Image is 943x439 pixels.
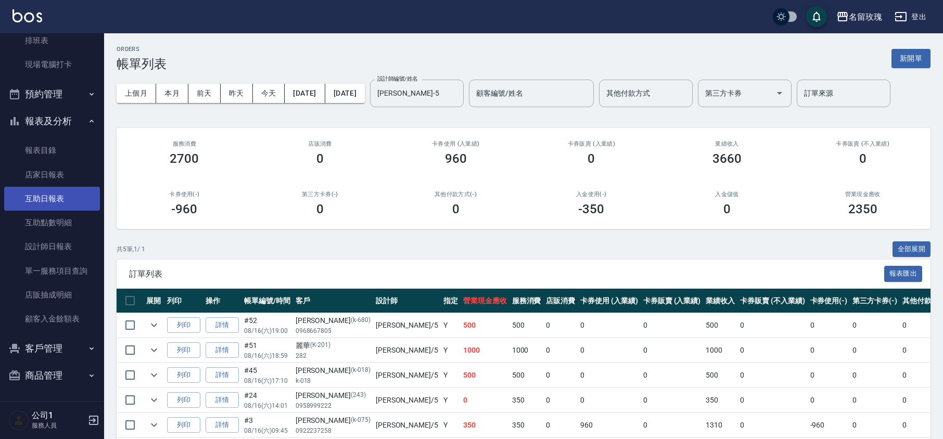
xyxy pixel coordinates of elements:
h3: 服務消費 [129,140,240,147]
p: (243) [351,390,366,401]
p: 共 5 筆, 1 / 1 [117,244,145,254]
a: 店販抽成明細 [4,283,100,307]
td: 500 [509,363,544,388]
button: 客戶管理 [4,335,100,362]
a: 詳情 [206,342,239,358]
td: 0 [850,413,900,437]
img: Person [8,410,29,431]
td: [PERSON_NAME] /5 [373,388,441,412]
p: 08/16 (六) 19:00 [244,326,290,335]
td: Y [441,363,461,388]
button: 商品管理 [4,362,100,389]
div: [PERSON_NAME] [296,365,371,376]
button: expand row [146,392,162,408]
th: 業績收入 [703,289,737,313]
td: [PERSON_NAME] /5 [373,413,441,437]
td: 960 [578,413,641,437]
button: 列印 [167,392,200,408]
h3: 0 [588,151,595,166]
button: 列印 [167,342,200,358]
h3: 0 [723,202,731,216]
td: 0 [850,363,900,388]
div: 名留玫瑰 [849,10,882,23]
p: 服務人員 [32,421,85,430]
h5: 公司1 [32,410,85,421]
h3: 0 [316,151,324,166]
button: 登出 [890,7,931,27]
td: 0 [543,363,578,388]
a: 顧客入金餘額表 [4,307,100,331]
button: expand row [146,417,162,433]
div: 麗華 [296,340,371,351]
td: 0 [808,313,850,338]
td: Y [441,388,461,412]
button: save [806,6,827,27]
td: 350 [509,388,544,412]
td: 0 [641,338,704,363]
h3: 帳單列表 [117,57,167,71]
button: 報表匯出 [884,266,923,282]
button: 新開單 [891,49,931,68]
button: Open [771,85,788,101]
button: 名留玫瑰 [832,6,886,28]
th: 帳單編號/時間 [241,289,293,313]
h2: 業績收入 [672,140,783,147]
button: 昨天 [221,84,253,103]
th: 卡券使用 (入業績) [578,289,641,313]
button: 列印 [167,417,200,433]
button: expand row [146,367,162,383]
td: 0 [641,388,704,412]
td: 0 [737,413,807,437]
th: 第三方卡券(-) [850,289,900,313]
a: 報表匯出 [884,268,923,278]
h2: 入金使用(-) [536,191,647,198]
td: 1000 [461,338,509,363]
a: 詳情 [206,392,239,408]
td: 350 [703,388,737,412]
button: 前天 [188,84,221,103]
button: 上個月 [117,84,156,103]
td: 0 [641,413,704,437]
td: 500 [461,313,509,338]
p: 282 [296,351,371,360]
button: 今天 [253,84,285,103]
td: 0 [737,338,807,363]
td: 0 [850,313,900,338]
div: [PERSON_NAME] [296,315,371,326]
h3: 3660 [712,151,742,166]
td: #51 [241,338,293,363]
p: 08/16 (六) 09:45 [244,426,290,435]
td: [PERSON_NAME] /5 [373,363,441,388]
th: 客戶 [293,289,373,313]
button: expand row [146,317,162,333]
p: 08/16 (六) 14:01 [244,401,290,410]
h3: -960 [171,202,197,216]
th: 操作 [203,289,241,313]
button: 列印 [167,367,200,383]
button: 列印 [167,317,200,333]
button: [DATE] [325,84,365,103]
a: 新開單 [891,53,931,63]
h2: 其他付款方式(-) [400,191,511,198]
td: 500 [703,313,737,338]
h2: 營業現金應收 [807,191,918,198]
a: 排班表 [4,29,100,53]
th: 卡券販賣 (入業績) [641,289,704,313]
td: 0 [737,313,807,338]
td: 0 [737,363,807,388]
th: 店販消費 [543,289,578,313]
h3: -350 [578,202,604,216]
th: 指定 [441,289,461,313]
td: [PERSON_NAME] /5 [373,338,441,363]
h2: 卡券販賣 (入業績) [536,140,647,147]
td: #45 [241,363,293,388]
td: 0 [641,363,704,388]
button: 全部展開 [893,241,931,257]
div: [PERSON_NAME] [296,415,371,426]
a: 店家日報表 [4,163,100,187]
div: [PERSON_NAME] [296,390,371,401]
a: 單一服務項目查詢 [4,259,100,283]
th: 營業現金應收 [461,289,509,313]
th: 服務消費 [509,289,544,313]
button: expand row [146,342,162,358]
